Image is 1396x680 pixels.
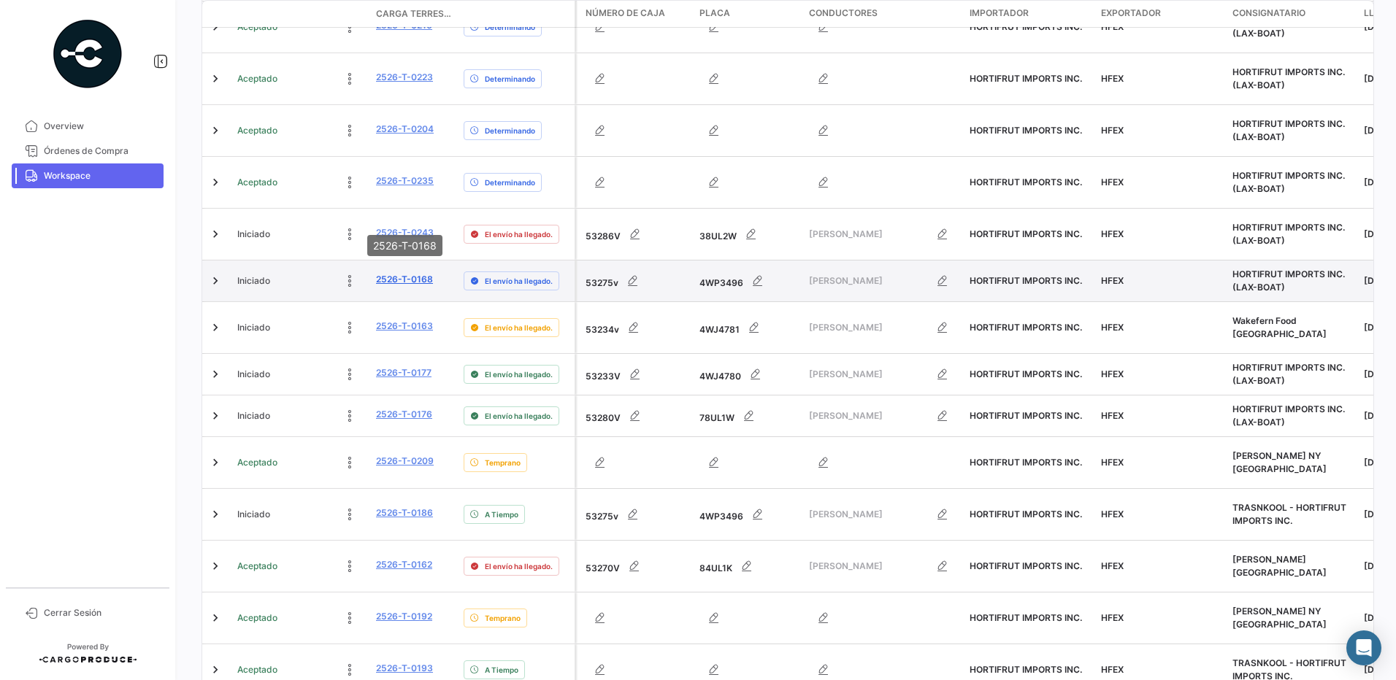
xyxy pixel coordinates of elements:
a: 2526-T-0209 [376,455,434,468]
div: 53280V [586,401,688,430]
span: HORTIFRUT IMPORTS INC. [970,125,1082,136]
a: Overview [12,114,164,139]
div: 53275v [586,266,688,295]
span: [PERSON_NAME] [809,274,928,287]
div: 53275v [586,500,688,529]
span: HORTIFRUT IMPORTS INC. [970,457,1082,468]
datatable-header-cell: Placa [694,1,803,27]
span: HORTIFRUT IMPORTS INC. [970,560,1082,571]
span: Órdenes de Compra [44,144,158,158]
datatable-header-cell: Exportador [1095,1,1227,27]
span: HFEX [1101,322,1124,333]
span: El envío ha llegado. [485,560,553,572]
span: HFEX [1101,612,1124,623]
span: Carga Terrestre # [376,7,452,20]
span: Número de Caja [586,7,665,20]
span: Aceptado [237,72,277,85]
span: HORTIFRUT IMPORTS INC. (LAX-BOAT) [1232,222,1345,246]
span: El envío ha llegado. [485,275,553,287]
div: 4WJ4780 [699,360,797,389]
span: Iniciado [237,274,270,287]
span: Iniciado [237,321,270,334]
span: HORTIFRUT IMPORTS INC. [970,612,1082,623]
span: Aceptado [237,611,277,625]
span: Determinando [485,177,535,188]
a: Expand/Collapse Row [208,274,223,288]
img: powered-by.png [51,18,124,90]
div: 84UL1K [699,552,797,581]
span: El envío ha llegado. [485,410,553,422]
span: Aceptado [237,560,277,573]
a: 2526-T-0162 [376,558,432,571]
span: Temprano [485,457,521,468]
a: 2526-T-0204 [376,123,434,136]
span: HORTIFRUT IMPORTS INC. [970,275,1082,286]
span: Aceptado [237,124,277,137]
span: HFEX [1101,73,1124,84]
a: Expand/Collapse Row [208,662,223,677]
span: Overview [44,120,158,133]
span: HORTIFRUT IMPORTS INC. (LAX-BOAT) [1232,268,1345,293]
a: Expand/Collapse Row [208,611,223,625]
span: HORTIFRUT IMPORTS INC. (LAX-BOAT) [1232,170,1345,194]
span: HORTIFRUT IMPORTS INC. [970,177,1082,188]
span: HANNAFORD NY DC [1232,606,1327,630]
div: Abrir Intercom Messenger [1346,630,1381,665]
div: 53286V [586,220,688,249]
span: Aceptado [237,663,277,676]
span: HORTIFRUT IMPORTS INC. [970,664,1082,675]
span: Workspace [44,169,158,182]
a: 2526-T-0186 [376,506,433,519]
div: 53233V [586,360,688,389]
a: Expand/Collapse Row [208,123,223,138]
a: Órdenes de Compra [12,139,164,163]
a: 2526-T-0177 [376,366,432,379]
span: Determinando [485,73,535,85]
span: HORTIFRUT IMPORTS INC. (LAX-BOAT) [1232,362,1345,386]
span: HFEX [1101,509,1124,519]
a: 2526-T-0223 [376,71,433,84]
span: [PERSON_NAME] [809,368,928,381]
span: Temprano [485,612,521,624]
span: HFEX [1101,228,1124,239]
a: 2526-T-0192 [376,610,432,623]
span: Consignatario [1232,7,1305,20]
div: 2526-T-0168 [367,235,442,256]
div: 4WP3496 [699,500,797,529]
a: Expand/Collapse Row [208,72,223,86]
span: HANNAFORD NY DC [1232,450,1327,474]
span: [PERSON_NAME] [809,409,928,422]
a: Expand/Collapse Row [208,227,223,242]
span: HFEX [1101,177,1124,188]
span: Aceptado [237,176,277,189]
div: 53270V [586,552,688,581]
a: Expand/Collapse Row [208,320,223,335]
span: HFEX [1101,664,1124,675]
span: HFEX [1101,410,1124,421]
span: El envío ha llegado. [485,368,553,380]
span: HFEX [1101,368,1124,379]
span: [PERSON_NAME] [809,560,928,573]
a: Expand/Collapse Row [208,455,223,470]
span: Determinando [485,125,535,136]
datatable-header-cell: Número de Caja [577,1,694,27]
a: 2526-T-0193 [376,662,433,675]
span: Exportador [1101,7,1161,20]
span: HORTIFRUT IMPORTS INC. [970,228,1082,239]
a: Workspace [12,163,164,188]
span: TRASNKOOL - HORTIFRUT IMPORTS INC. [1232,502,1346,526]
span: El envío ha llegado. [485,228,553,240]
datatable-header-cell: Carga Terrestre # [370,1,458,26]
datatable-header-cell: Estado [231,8,370,20]
a: 2526-T-0163 [376,320,433,333]
span: Importador [970,7,1029,20]
span: Conductores [809,7,878,20]
span: Iniciado [237,368,270,381]
a: 2526-T-0176 [376,408,432,421]
span: [PERSON_NAME] [809,321,928,334]
span: Iniciado [237,508,270,521]
datatable-header-cell: Delay Status [458,8,575,20]
span: HORTIFRUT IMPORTS INC. [970,368,1082,379]
a: Expand/Collapse Row [208,175,223,190]
span: HFEX [1101,457,1124,468]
